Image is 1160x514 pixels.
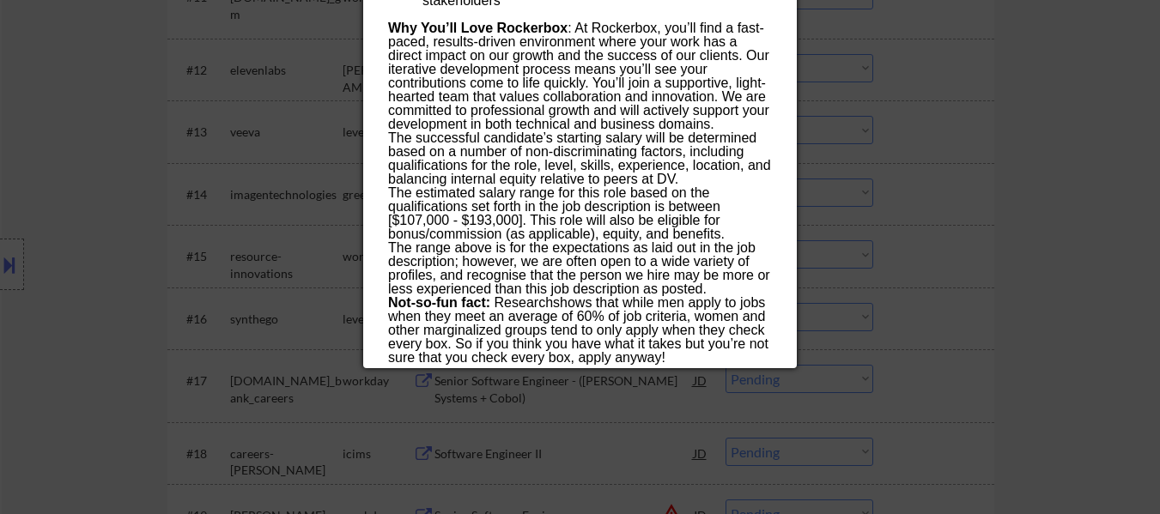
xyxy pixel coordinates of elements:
[388,21,771,131] p: : At Rockerbox, you’ll find a fast-paced, results-driven environment where your work has a direct...
[388,131,771,296] p: The successful candidate’s starting salary will be determined based on a number of non-discrimina...
[388,21,568,35] strong: Why You’ll Love Rockerbox
[388,296,771,365] p: shows that while men apply to jobs when they meet an average of 60% of job criteria, women and ot...
[388,295,490,310] strong: Not-so-fun fact:
[495,295,553,310] a: Research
